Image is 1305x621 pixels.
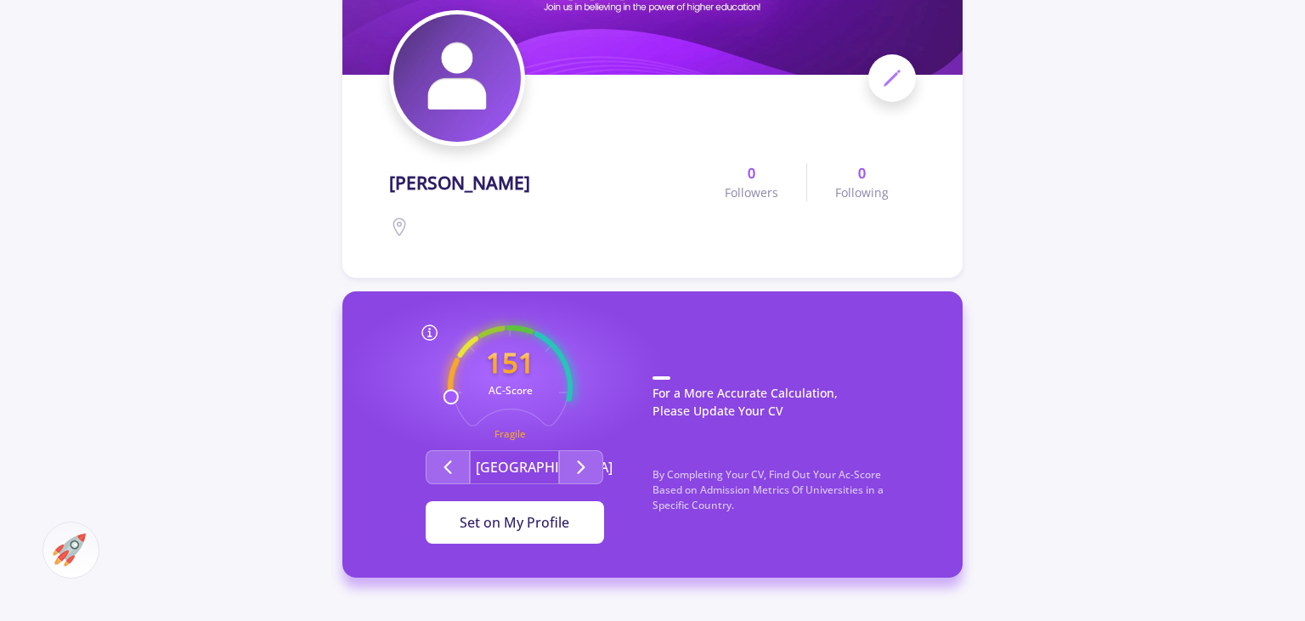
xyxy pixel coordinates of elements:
span: Followers [725,183,778,201]
text: Fragile [494,428,526,441]
p: For a More Accurate Calculation, Please Update Your CV [652,376,929,437]
img: ac-market [53,533,86,567]
b: 0 [748,163,755,183]
text: AC-Score [489,383,533,398]
button: Set on My Profile [426,501,604,544]
div: Second group [376,450,652,484]
span: [PERSON_NAME] [389,170,530,197]
span: Following [835,183,889,201]
p: By Completing Your CV, Find Out Your Ac-Score Based on Admission Metrics Of Universities in a Spe... [652,467,929,530]
b: 0 [858,163,866,183]
button: [GEOGRAPHIC_DATA] [470,450,559,484]
span: Set on My Profile [460,513,569,532]
text: 151 [486,343,534,381]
